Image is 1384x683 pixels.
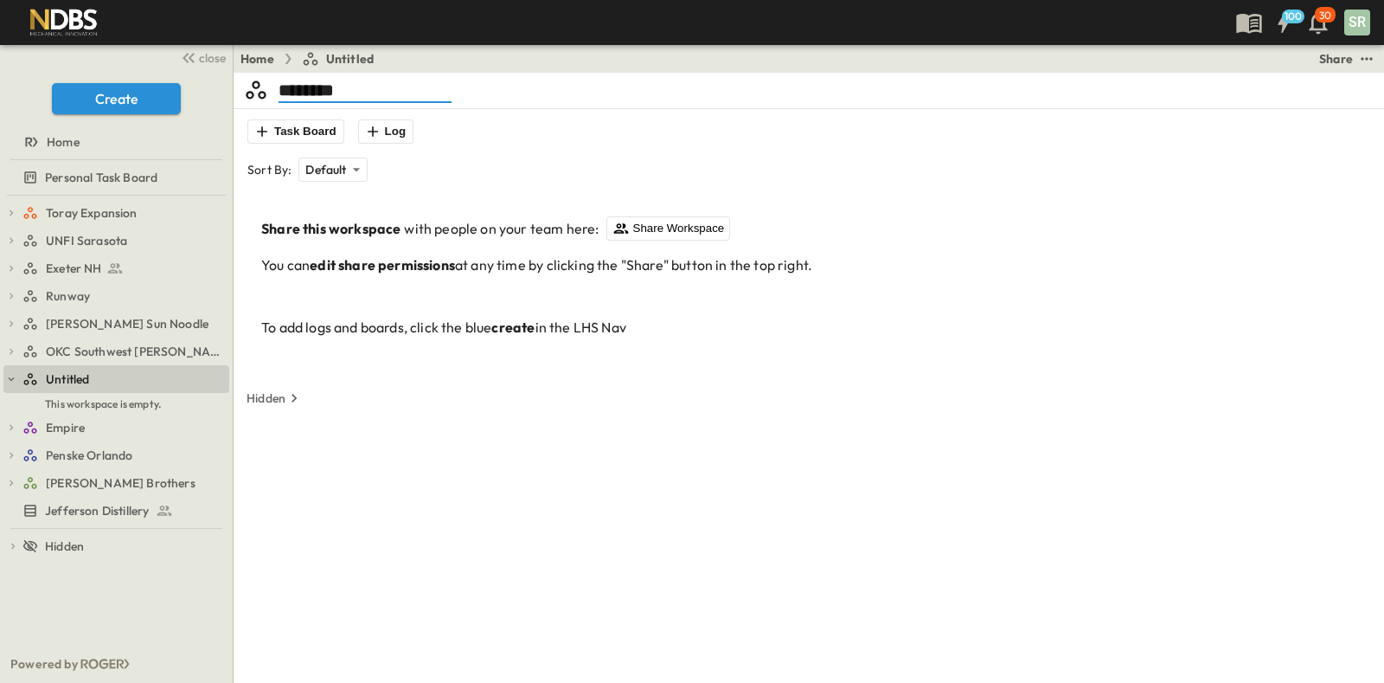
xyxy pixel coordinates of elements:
[46,447,132,464] span: Penske Orlando
[46,343,222,360] span: OKC Southwest [PERSON_NAME]
[3,469,229,497] div: [PERSON_NAME] Brotherstest
[3,365,229,393] div: Untitledtest
[3,393,229,414] p: This workspace is empty.
[1266,7,1301,38] button: 100
[22,201,226,225] a: Toray Expansion
[606,216,731,241] button: Share Workspace
[3,414,229,441] div: Empiretest
[247,161,292,178] p: Sort By:
[52,83,181,114] button: Create
[358,119,413,144] button: Log
[1356,48,1377,69] button: test
[310,256,455,274] b: edit share permissions
[22,339,226,364] a: OKC Southwest [PERSON_NAME]
[22,284,226,308] a: Runway
[45,502,149,519] span: Jefferson Distillery
[240,50,384,68] nav: breadcrumbs
[3,199,229,227] div: Toray Expansiontest
[22,471,226,495] a: [PERSON_NAME] Brothers
[3,338,229,365] div: OKC Southwest [PERSON_NAME]test
[247,390,285,407] p: Hidden
[305,161,346,178] p: Default
[261,255,1374,275] p: You can at any time by clicking the "Share" button in the top right.
[1319,50,1353,68] div: Share
[22,256,226,280] a: Exeter NH
[3,164,229,191] div: Personal Task Boardtest
[46,419,85,436] span: Empire
[22,312,226,336] a: [PERSON_NAME] Sun Noodle
[45,538,84,555] span: Hidden
[47,133,80,151] span: Home
[326,50,374,68] span: Untitled
[21,4,106,41] img: 21e55f6baeff125b30a45465d0e70b50eae5a7d0cf88fa6f7f5a0c3ff4ea74cb.png
[261,218,400,239] b: Share this workspace
[240,386,310,410] button: Hidden
[3,441,229,469] div: Penske Orlandotest
[46,370,89,388] span: Untitled
[22,367,226,391] a: Untitled
[247,119,344,144] button: Task Board
[261,317,1374,338] p: To add logs and boards, click the blue in the LHS Nav
[1342,8,1372,37] button: SR
[1344,10,1370,35] div: SR
[298,158,367,182] div: Default
[240,50,274,68] a: Home
[302,50,374,68] a: Untitled
[46,287,90,305] span: Runway
[3,282,229,310] div: Runwaytest
[3,497,229,525] div: Jefferson Distillerytest
[22,443,226,467] a: Penske Orlando
[1319,9,1331,23] p: 30
[46,232,127,249] span: UNFI Sarasota
[3,310,229,338] div: [PERSON_NAME] Sun Noodletest
[1285,10,1303,23] h6: 100
[22,416,226,440] a: Empire
[3,165,226,190] a: Personal Task Board
[3,227,229,255] div: UNFI Sarasotatest
[46,474,195,492] span: [PERSON_NAME] Brothers
[174,45,229,69] button: close
[3,255,229,282] div: Exeter NHtest
[45,169,157,186] span: Personal Task Board
[46,315,208,332] span: [PERSON_NAME] Sun Noodle
[22,229,226,253] a: UNFI Sarasota
[491,319,535,336] b: create
[46,260,102,277] span: Exeter NH
[3,130,226,154] a: Home
[199,49,226,67] span: close
[46,204,138,222] span: Toray Expansion
[3,499,226,523] a: Jefferson Distillery
[261,216,1374,241] p: with people on your team here:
